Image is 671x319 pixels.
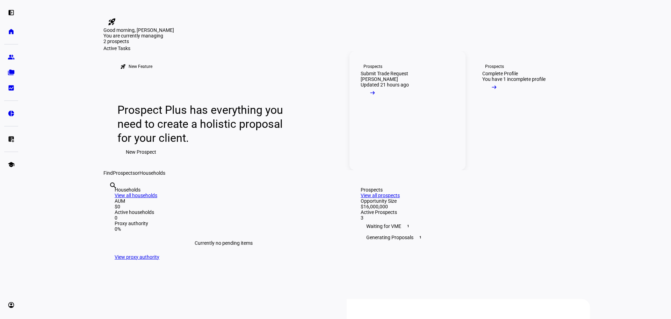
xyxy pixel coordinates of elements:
div: Updated 21 hours ago [361,82,409,88]
mat-icon: rocket_launch [120,64,126,69]
div: 0% [115,226,333,232]
eth-mat-symbol: school [8,161,15,168]
span: Prospects [113,170,135,176]
div: Proxy authority [115,221,333,226]
a: group [4,50,18,64]
div: AUM [115,198,333,204]
eth-mat-symbol: group [8,54,15,61]
eth-mat-symbol: folder_copy [8,69,15,76]
mat-icon: search [109,181,117,190]
a: View all households [115,193,157,198]
span: New Prospect [126,145,156,159]
a: ProspectsComplete ProfileYou have 1 incomplete profile [471,51,587,170]
eth-mat-symbol: list_alt_add [8,136,15,143]
div: $0 [115,204,333,209]
div: Find or [103,170,590,176]
div: 0 [115,215,333,221]
a: home [4,25,18,39]
div: New Feature [129,64,152,69]
div: Opportunity Size [361,198,579,204]
div: Prospect Plus has everything you need to create a holistic proposal for your client. [117,103,290,145]
span: 1 [418,235,423,240]
div: Prospects [485,64,504,69]
eth-mat-symbol: home [8,28,15,35]
a: folder_copy [4,65,18,79]
span: Households [139,170,165,176]
div: 3 [361,215,579,221]
div: Submit Trade Request [361,71,408,76]
div: Households [115,187,333,193]
div: Currently no pending items [115,232,333,254]
a: ProspectsSubmit Trade Request[PERSON_NAME]Updated 21 hours ago [349,51,466,170]
a: bid_landscape [4,81,18,95]
mat-icon: arrow_right_alt [369,89,376,96]
span: You are currently managing [103,33,163,39]
div: $16,000,000 [361,204,579,209]
a: View proxy authority [115,254,159,260]
div: Active Prospects [361,209,579,215]
div: You have 1 incomplete profile [482,76,546,82]
eth-mat-symbol: pie_chart [8,110,15,117]
div: Prospects [361,187,579,193]
a: View all prospects [361,193,400,198]
eth-mat-symbol: left_panel_open [8,9,15,16]
a: pie_chart [4,106,18,120]
div: [PERSON_NAME] [361,76,398,82]
div: 2 prospects [103,39,173,44]
input: Enter name of prospect or household [109,191,110,199]
div: Active households [115,209,333,215]
div: Prospects [363,64,382,69]
span: 1 [405,223,411,229]
eth-mat-symbol: account_circle [8,301,15,308]
div: Complete Profile [482,71,518,76]
mat-icon: arrow_right_alt [491,84,498,91]
div: Active Tasks [103,46,590,51]
mat-icon: rocket_launch [108,18,116,26]
button: New Prospect [117,145,165,159]
eth-mat-symbol: bid_landscape [8,84,15,91]
div: Good morning, [PERSON_NAME] [103,27,590,33]
div: Generating Proposals [361,232,579,243]
div: Waiting for VME [361,221,579,232]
